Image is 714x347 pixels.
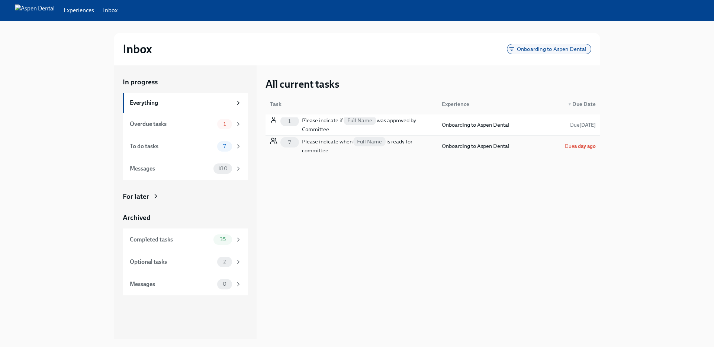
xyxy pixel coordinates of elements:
[283,119,296,124] span: 1
[219,143,230,149] span: 7
[123,273,248,295] a: Messages0
[442,120,521,129] div: Onboarding to Aspen Dental
[123,93,248,113] a: Everything
[123,213,248,223] a: Archived
[267,100,436,108] div: Task
[15,4,55,16] img: Aspen Dental
[130,165,210,173] div: Messages
[302,116,433,134] div: Please indicate if was approved by Committee
[215,237,230,242] span: 35
[123,135,248,158] a: To do tasks7
[219,259,230,265] span: 2
[123,228,248,251] a: Completed tasks35
[442,142,521,150] div: Onboarding to Aspen Dental
[568,103,572,106] span: ▼
[130,236,210,244] div: Completed tasks
[123,251,248,273] a: Optional tasks2
[123,113,248,135] a: Overdue tasks1
[344,116,376,125] span: Full Name
[266,77,339,91] h3: All current tasks
[524,97,599,111] div: ▼Due Date
[266,114,600,136] a: 1Please indicate ifFull Namewas approved by CommitteeOnboarding to Aspen DentalDue[DATE]
[266,114,600,135] div: 1Please indicate ifFull Namewas approved by CommitteeOnboarding to Aspen DentalDue[DATE]
[512,46,591,52] span: Onboarding to Aspen Dental
[302,137,433,155] div: Please indicate when is ready for committee
[565,143,596,149] span: August 23rd, 2025 16:00
[130,280,214,288] div: Messages
[103,6,118,14] a: Inbox
[123,42,152,56] h2: Inbox
[219,121,230,127] span: 1
[130,120,214,128] div: Overdue tasks
[565,143,596,149] span: Due
[524,100,599,108] div: Due Date
[507,44,591,54] div: Onboarding to Aspen Dental
[436,97,524,111] div: Experience
[353,137,386,146] span: Full Name
[213,166,232,171] span: 180
[570,122,596,128] span: Due
[579,122,596,128] strong: [DATE]
[439,100,524,108] div: Experience
[283,140,296,145] span: 7
[123,192,149,201] div: For later
[574,143,596,149] strong: a day ago
[130,99,232,107] div: Everything
[267,97,436,111] div: Task
[218,281,231,287] span: 0
[123,158,248,180] a: Messages180
[266,136,600,156] a: 7Please indicate whenFull Nameis ready for committeeOnboarding to Aspen DentalDuea day ago
[130,258,214,266] div: Optional tasks
[123,192,248,201] a: For later
[123,77,248,87] a: In progress
[130,142,214,150] div: To do tasks
[64,6,94,14] a: Experiences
